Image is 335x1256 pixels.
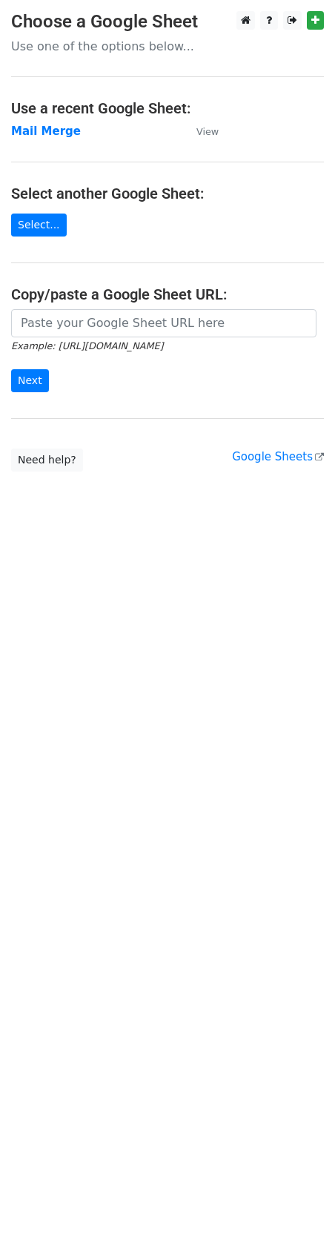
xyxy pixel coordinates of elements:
h4: Copy/paste a Google Sheet URL: [11,285,324,303]
h4: Select another Google Sheet: [11,185,324,202]
h4: Use a recent Google Sheet: [11,99,324,117]
a: Google Sheets [232,450,324,463]
small: Example: [URL][DOMAIN_NAME] [11,340,163,351]
a: View [182,125,219,138]
a: Select... [11,214,67,237]
small: View [196,126,219,137]
a: Need help? [11,449,83,472]
input: Next [11,369,49,392]
h3: Choose a Google Sheet [11,11,324,33]
a: Mail Merge [11,125,81,138]
input: Paste your Google Sheet URL here [11,309,316,337]
p: Use one of the options below... [11,39,324,54]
